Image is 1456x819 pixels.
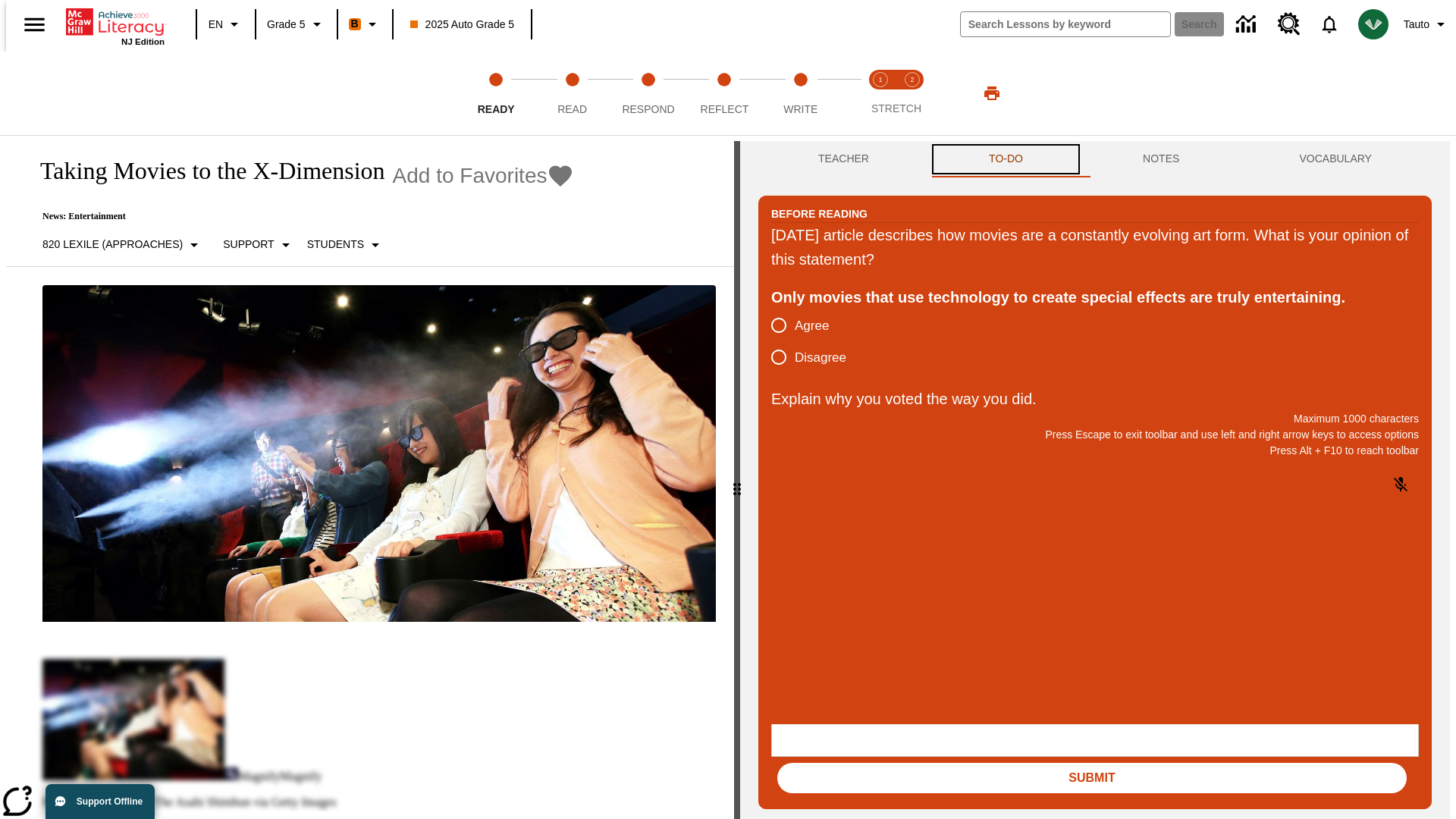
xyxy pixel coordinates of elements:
[890,52,934,135] button: Stretch Respond step 2 of 2
[267,17,306,33] span: Grade 5
[478,103,515,115] span: Ready
[393,164,548,188] span: Add to Favorites
[968,80,1016,107] button: Print
[1239,141,1432,177] button: VOCABULARY
[871,102,921,115] span: STRETCH
[343,11,388,38] button: Boost Class color is orange. Change class color
[351,14,359,33] span: B
[528,52,616,135] button: Read step 2 of 5
[680,52,768,135] button: Reflect step 4 of 5
[223,237,274,253] p: Support
[734,141,740,819] div: Press Enter or Spacebar and then press right and left arrow keys to move the slider
[202,11,250,38] button: Language: EN, Select a language
[24,211,574,222] p: News: Entertainment
[1269,4,1310,45] a: Resource Center, Will open in new tab
[410,17,515,33] span: 2025 Auto Grade 5
[1310,5,1349,44] a: Notifications
[301,231,391,259] button: Select Student
[77,796,143,807] span: Support Offline
[783,103,817,115] span: Write
[758,141,1432,177] div: Instructional Panel Tabs
[771,387,1419,411] p: Explain why you voted the way you did.
[307,237,364,253] p: Students
[66,5,165,46] div: Home
[758,141,929,177] button: Teacher
[261,11,332,38] button: Grade: Grade 5, Select a grade
[217,231,300,259] button: Scaffolds, Support
[1083,141,1239,177] button: NOTES
[393,162,575,189] button: Add to Favorites - Taking Movies to the X-Dimension
[878,76,882,83] text: 1
[42,285,716,622] img: Panel in front of the seats sprays water mist to the happy audience at a 4DX-equipped theater.
[24,157,385,185] h1: Taking Movies to the X-Dimension
[1404,17,1429,33] span: Tauto
[771,223,1419,271] div: [DATE] article describes how movies are a constantly evolving art form. What is your opinion of t...
[771,411,1419,427] p: Maximum 1000 characters
[777,763,1407,793] button: Submit
[121,37,165,46] span: NJ Edition
[771,443,1419,459] p: Press Alt + F10 to reach toolbar
[910,76,914,83] text: 2
[622,103,674,115] span: Respond
[771,309,858,373] div: poll
[1358,9,1389,39] img: avatar image
[604,52,692,135] button: Respond step 3 of 5
[701,103,749,115] span: Reflect
[557,103,587,115] span: Read
[6,12,221,26] body: Explain why you voted the way you did. Maximum 1000 characters Press Alt + F10 to reach toolbar P...
[452,52,540,135] button: Ready step 1 of 5
[929,141,1083,177] button: TO-DO
[757,52,845,135] button: Write step 5 of 5
[858,52,902,135] button: Stretch Read step 1 of 2
[1382,466,1419,503] button: Click to activate and allow voice recognition
[42,237,183,253] p: 820 Lexile (Approaches)
[961,12,1170,36] input: search field
[795,316,829,336] span: Agree
[1227,4,1269,45] a: Data Center
[45,784,155,819] button: Support Offline
[6,141,734,811] div: reading
[771,206,868,222] h2: Before Reading
[1398,11,1456,38] button: Profile/Settings
[209,17,223,33] span: EN
[1349,5,1398,44] button: Select a new avatar
[12,2,57,47] button: Open side menu
[771,427,1419,443] p: Press Escape to exit toolbar and use left and right arrow keys to access options
[740,141,1450,819] div: activity
[795,348,846,368] span: Disagree
[771,285,1419,309] div: Only movies that use technology to create special effects are truly entertaining.
[36,231,209,259] button: Select Lexile, 820 Lexile (Approaches)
